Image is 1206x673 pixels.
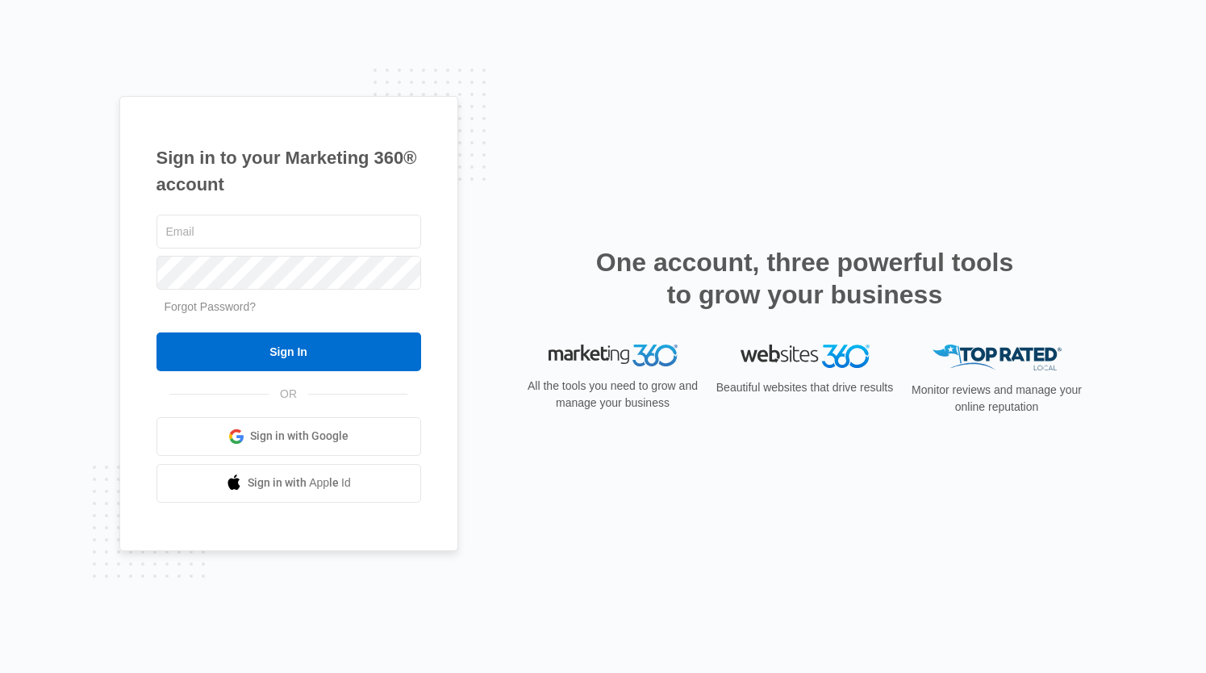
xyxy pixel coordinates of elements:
[741,345,870,368] img: Websites 360
[250,428,348,445] span: Sign in with Google
[907,382,1087,416] p: Monitor reviews and manage your online reputation
[156,215,421,249] input: Email
[591,246,1019,311] h2: One account, three powerful tools to grow your business
[156,464,421,503] a: Sign in with Apple Id
[269,386,308,403] span: OR
[156,417,421,456] a: Sign in with Google
[156,144,421,198] h1: Sign in to your Marketing 360® account
[165,300,257,313] a: Forgot Password?
[715,379,895,396] p: Beautiful websites that drive results
[549,345,678,367] img: Marketing 360
[523,378,703,412] p: All the tools you need to grow and manage your business
[156,332,421,371] input: Sign In
[933,345,1062,371] img: Top Rated Local
[248,474,351,491] span: Sign in with Apple Id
